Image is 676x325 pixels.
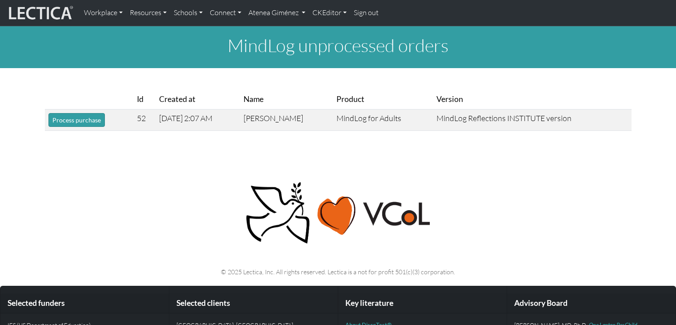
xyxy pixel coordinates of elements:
a: Schools [170,4,206,22]
td: [PERSON_NAME] [240,110,333,131]
a: Resources [126,4,170,22]
img: lecticalive [7,4,73,21]
td: MindLog for Adults [333,110,433,131]
td: [DATE] 2:07 AM [156,110,240,131]
div: Selected funders [0,293,169,313]
td: 52 [133,110,156,131]
th: Version [433,89,631,110]
th: Created at [156,89,240,110]
a: Sign out [350,4,382,22]
th: Product [333,89,433,110]
div: Key literature [338,293,507,313]
a: Workplace [80,4,126,22]
button: Process purchase [48,113,105,127]
td: MindLog Reflections INSTITUTE version [433,110,631,131]
a: Atenea Giménez [245,4,309,22]
div: Selected clients [169,293,338,313]
div: Advisory Board [507,293,676,313]
th: Name [240,89,333,110]
img: Peace, love, VCoL [243,181,433,245]
p: © 2025 Lectica, Inc. All rights reserved. Lectica is a not for profit 501(c)(3) corporation. [50,267,626,277]
th: Id [133,89,156,110]
a: Connect [206,4,245,22]
a: CKEditor [309,4,350,22]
